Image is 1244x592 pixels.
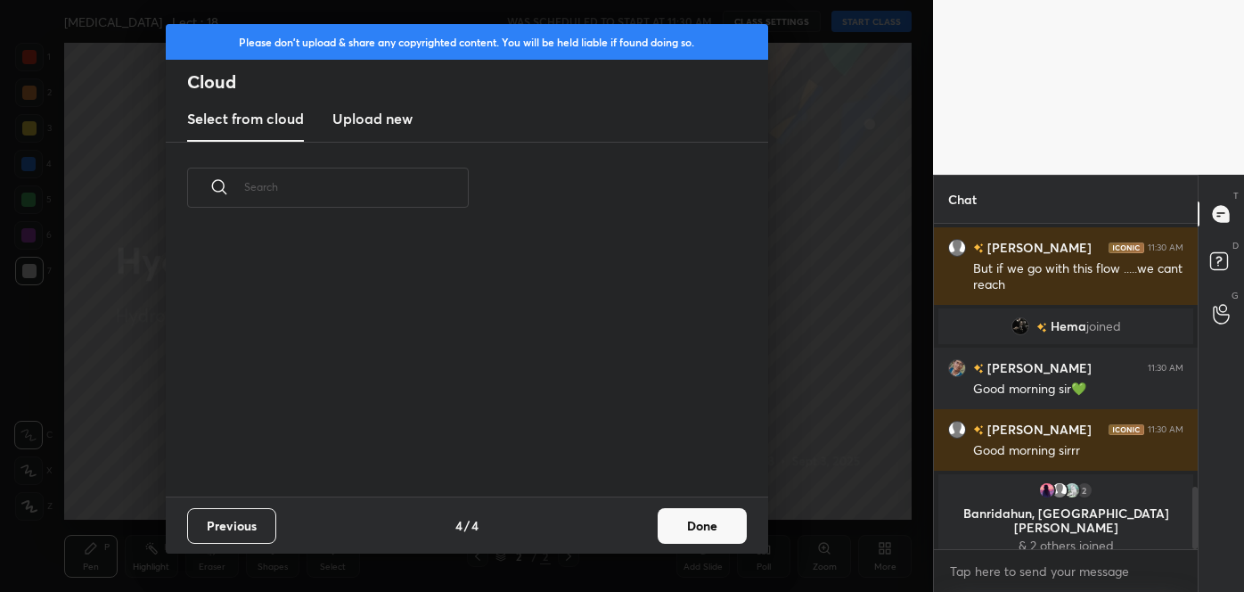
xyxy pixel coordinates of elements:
[455,516,462,535] h4: 4
[948,359,966,377] img: 54f8734c111e461c9d98692a13308fc0.jpg
[984,420,1092,439] h6: [PERSON_NAME]
[1148,424,1183,435] div: 11:30 AM
[973,260,1183,294] div: But if we go with this flow .....we cant reach
[948,239,966,257] img: default.png
[973,243,984,253] img: no-rating-badge.077c3623.svg
[1063,481,1081,499] img: 3
[948,421,966,439] img: default.png
[949,539,1183,553] p: & 2 others joined
[949,506,1183,535] p: Banridahun, [GEOGRAPHIC_DATA][PERSON_NAME]
[934,176,991,223] p: Chat
[973,364,984,374] img: no-rating-badge.077c3623.svg
[973,425,984,435] img: no-rating-badge.077c3623.svg
[464,516,470,535] h4: /
[187,508,276,544] button: Previous
[166,228,747,497] div: grid
[984,238,1092,257] h6: [PERSON_NAME]
[244,149,469,225] input: Search
[1011,317,1029,335] img: 5ff35c0c8d884166b0cb378d55dee258.jpg
[1051,481,1068,499] img: default.png
[1148,363,1183,374] div: 11:30 AM
[1086,319,1121,333] span: joined
[1051,319,1086,333] span: Hema
[1232,289,1239,302] p: G
[1109,243,1144,253] img: iconic-dark.1390631f.png
[332,108,413,129] h3: Upload new
[471,516,479,535] h4: 4
[166,24,768,60] div: Please don't upload & share any copyrighted content. You will be held liable if found doing so.
[934,224,1198,549] div: grid
[1109,424,1144,435] img: iconic-dark.1390631f.png
[1233,189,1239,202] p: T
[1232,239,1239,252] p: D
[973,442,1183,460] div: Good morning sirrr
[1148,243,1183,253] div: 11:30 AM
[973,381,1183,399] div: Good morning sir💚
[187,108,304,129] h3: Select from cloud
[1036,323,1047,333] img: no-rating-badge.077c3623.svg
[984,358,1092,377] h6: [PERSON_NAME]
[1076,481,1093,499] div: 2
[658,508,747,544] button: Done
[1038,481,1056,499] img: e7ece22bbc764cf4ab8423b99b7a6d3b.jpg
[187,70,768,94] h2: Cloud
